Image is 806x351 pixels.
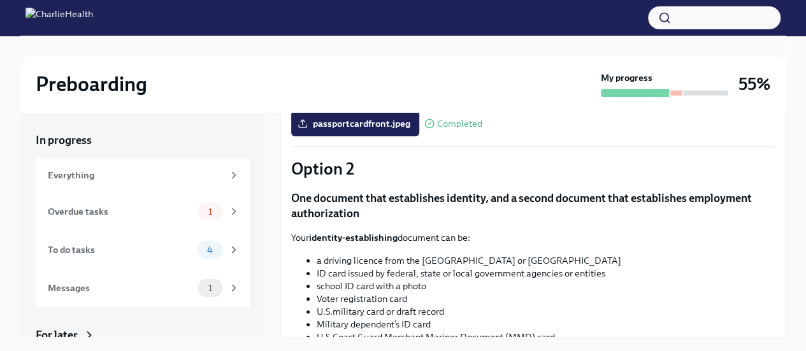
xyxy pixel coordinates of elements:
h2: Preboarding [36,71,147,97]
p: Option 2 [291,157,775,180]
li: U.S.Coast Guard Merchant Mariner Document (MMD) card [317,331,775,343]
span: passportcardfront.jpeg [300,117,410,130]
p: Your document can be: [291,231,775,244]
span: 4 [199,245,220,255]
span: 1 [201,207,220,217]
a: Everything [36,158,250,192]
h3: 55% [738,73,770,96]
div: Everything [48,168,223,182]
a: Messages1 [36,269,250,307]
div: For later [36,327,78,343]
span: Completed [437,119,482,129]
strong: My progress [601,71,652,84]
div: Overdue tasks [48,204,192,218]
div: To do tasks [48,243,192,257]
a: Overdue tasks1 [36,192,250,231]
li: ID card issued by federal, state or local government agencies or entities [317,267,775,280]
li: U.S.military card or draft record [317,305,775,318]
li: Military dependent’s ID card [317,318,775,331]
img: CharlieHealth [25,8,93,28]
a: In progress [36,133,250,148]
label: passportcardfront.jpeg [291,111,419,136]
a: To do tasks4 [36,231,250,269]
strong: identity-establishing [309,232,398,243]
span: 1 [201,283,220,293]
a: For later [36,327,250,343]
li: school ID card with a photo [317,280,775,292]
li: Voter registration card [317,292,775,305]
li: a driving licence from the [GEOGRAPHIC_DATA] or [GEOGRAPHIC_DATA] [317,254,775,267]
p: One document that establishes identity, and a second document that establishes employment authori... [291,190,775,221]
div: Messages [48,281,192,295]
